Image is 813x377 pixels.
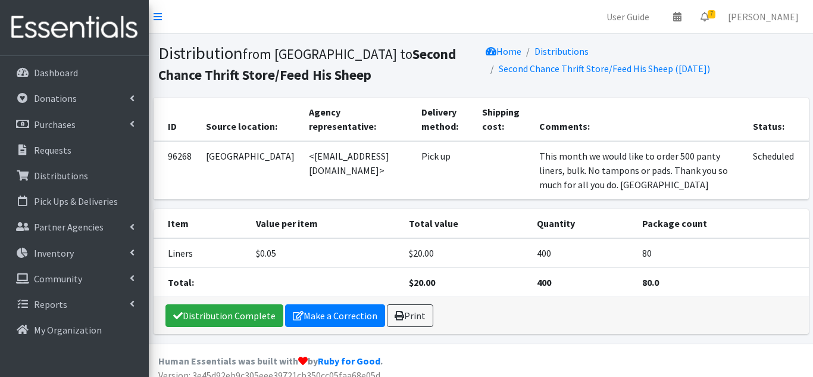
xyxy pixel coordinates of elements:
td: 96268 [154,141,199,200]
td: 80 [635,238,808,268]
th: Source location: [199,98,302,141]
th: Shipping cost: [475,98,533,141]
a: User Guide [597,5,659,29]
a: [PERSON_NAME] [718,5,808,29]
th: ID [154,98,199,141]
a: My Organization [5,318,144,342]
a: Pick Ups & Deliveries [5,189,144,213]
td: <[EMAIL_ADDRESS][DOMAIN_NAME]> [302,141,415,200]
a: Distributions [534,45,589,57]
th: Package count [635,209,808,238]
strong: Human Essentials was built with by . [158,355,383,367]
td: This month we would like to order 500 panty liners, bulk. No tampons or pads. Thank you so much f... [532,141,746,200]
a: Reports [5,292,144,316]
a: Print [387,304,433,327]
p: Inventory [34,247,74,259]
a: 7 [691,5,718,29]
a: Dashboard [5,61,144,85]
a: Second Chance Thrift Store/Feed His Sheep ([DATE]) [499,63,710,74]
a: Home [486,45,521,57]
p: Requests [34,144,71,156]
a: Purchases [5,113,144,136]
th: Value per item [249,209,402,238]
p: Distributions [34,170,88,182]
p: Pick Ups & Deliveries [34,195,118,207]
p: Donations [34,92,77,104]
small: from [GEOGRAPHIC_DATA] to [158,45,456,83]
th: Item [154,209,249,238]
td: $0.05 [249,238,402,268]
td: Liners [154,238,249,268]
h1: Distribution [158,43,477,84]
p: Dashboard [34,67,78,79]
th: Agency representative: [302,98,415,141]
a: Donations [5,86,144,110]
td: Pick up [414,141,474,200]
th: Comments: [532,98,746,141]
th: Status: [746,98,808,141]
strong: Total: [168,276,194,288]
a: Partner Agencies [5,215,144,239]
strong: 80.0 [642,276,659,288]
p: Reports [34,298,67,310]
a: Requests [5,138,144,162]
p: Purchases [34,119,76,130]
a: Distribution Complete [165,304,283,327]
img: HumanEssentials [5,8,144,48]
p: Partner Agencies [34,221,104,233]
a: Inventory [5,241,144,265]
th: Quantity [530,209,635,238]
td: $20.00 [402,238,530,268]
p: My Organization [34,324,102,336]
a: Make a Correction [285,304,385,327]
b: Second Chance Thrift Store/Feed His Sheep [158,45,456,83]
td: [GEOGRAPHIC_DATA] [199,141,302,200]
a: Distributions [5,164,144,188]
span: 7 [708,10,715,18]
td: Scheduled [746,141,808,200]
strong: 400 [537,276,551,288]
p: Community [34,273,82,285]
td: 400 [530,238,635,268]
th: Delivery method: [414,98,474,141]
strong: $20.00 [409,276,435,288]
a: Ruby for Good [318,355,380,367]
a: Community [5,267,144,291]
th: Total value [402,209,530,238]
